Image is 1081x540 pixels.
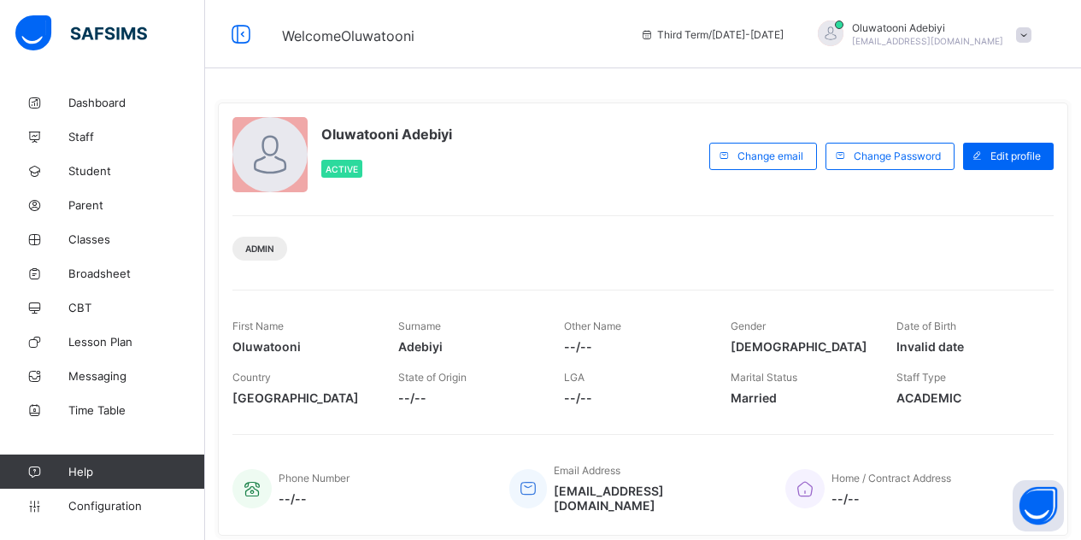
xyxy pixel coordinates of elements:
span: Staff [68,130,205,144]
span: Marital Status [731,371,797,384]
span: Help [68,465,204,478]
span: Active [326,164,358,174]
span: --/-- [279,491,350,506]
span: Oluwatooni [232,339,373,354]
span: [DEMOGRAPHIC_DATA] [731,339,871,354]
span: Change Password [854,150,941,162]
span: Gender [731,320,766,332]
span: [EMAIL_ADDRESS][DOMAIN_NAME] [554,484,760,513]
span: [GEOGRAPHIC_DATA] [232,390,373,405]
span: Welcome Oluwatooni [282,27,414,44]
span: Student [68,164,205,178]
span: Configuration [68,499,204,513]
span: --/-- [831,491,951,506]
span: Surname [398,320,441,332]
span: Lesson Plan [68,335,205,349]
span: Dashboard [68,96,205,109]
span: Date of Birth [896,320,956,332]
span: Admin [245,244,274,254]
span: Classes [68,232,205,246]
span: --/-- [398,390,538,405]
div: Oluwatooni Adebiyi [801,21,1040,49]
span: First Name [232,320,284,332]
span: Parent [68,198,205,212]
span: Change email [737,150,803,162]
span: Married [731,390,871,405]
span: Country [232,371,271,384]
span: State of Origin [398,371,467,384]
span: Other Name [564,320,621,332]
span: Broadsheet [68,267,205,280]
span: LGA [564,371,585,384]
span: Invalid date [896,339,1037,354]
button: Open asap [1013,480,1064,531]
span: CBT [68,301,205,314]
img: safsims [15,15,147,51]
span: Oluwatooni Adebiyi [321,126,452,143]
span: --/-- [564,339,704,354]
span: session/term information [640,28,784,41]
span: Email Address [554,464,620,477]
span: Adebiyi [398,339,538,354]
span: Time Table [68,403,205,417]
span: Phone Number [279,472,350,484]
span: Messaging [68,369,205,383]
span: Edit profile [990,150,1041,162]
span: [EMAIL_ADDRESS][DOMAIN_NAME] [852,36,1003,46]
span: --/-- [564,390,704,405]
span: Home / Contract Address [831,472,951,484]
span: ACADEMIC [896,390,1037,405]
span: Oluwatooni Adebiyi [852,21,1003,34]
span: Staff Type [896,371,946,384]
